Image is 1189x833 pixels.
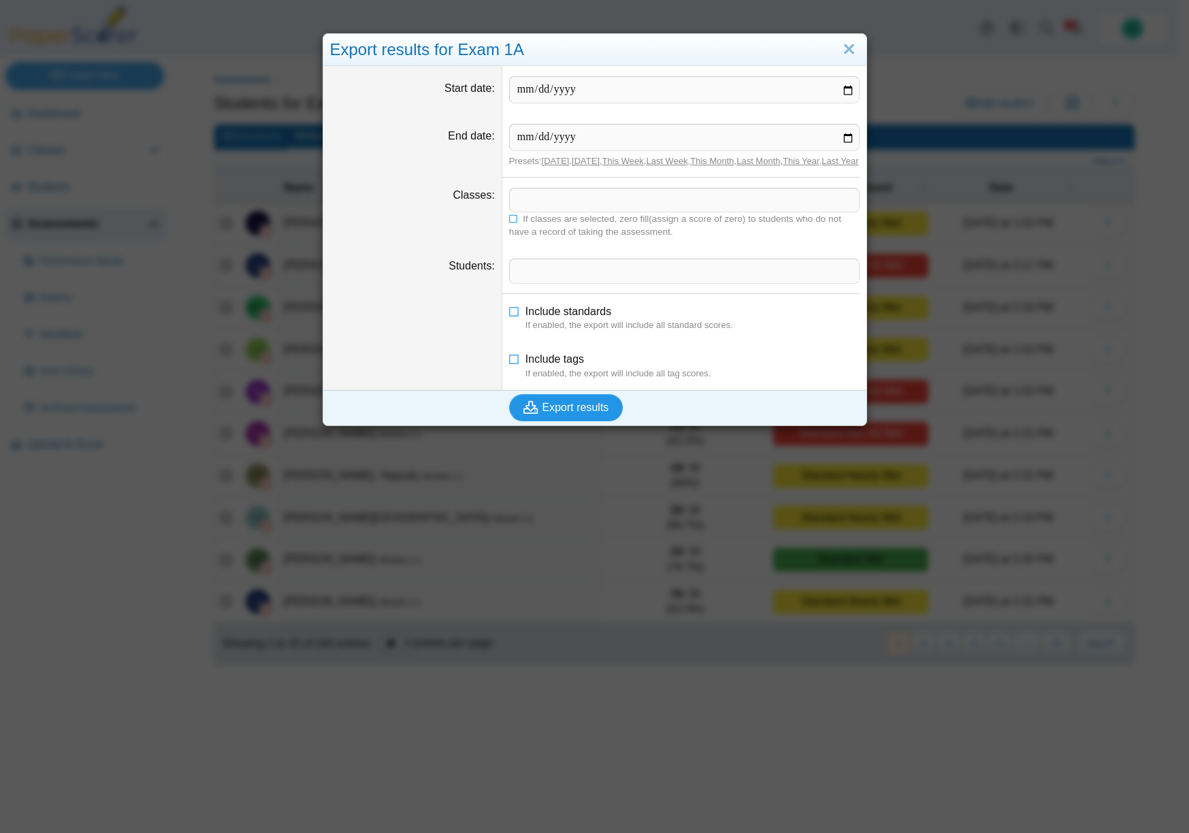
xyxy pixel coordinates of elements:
[509,188,860,212] tags: ​
[736,156,780,166] a: Last Month
[323,34,866,66] div: Export results for Exam 1A
[509,214,841,237] span: If classes are selected, zero fill(assign a score of zero) to students who do not have a record o...
[453,189,494,201] label: Classes
[838,38,860,61] a: Close
[444,82,495,94] label: Start date
[821,156,858,166] a: Last Year
[509,259,860,283] tags: ​
[602,156,644,166] a: This Week
[525,367,860,380] dfn: If enabled, the export will include all tag scores.
[509,394,623,421] button: Export results
[572,156,600,166] a: [DATE]
[525,353,584,365] span: Include tags
[509,155,860,167] div: Presets: , , , , , , ,
[525,306,611,317] span: Include standards
[542,402,609,413] span: Export results
[646,156,687,166] a: Last Week
[525,319,860,331] dfn: If enabled, the export will include all standard scores.
[783,156,819,166] a: This Year
[449,260,495,272] label: Students
[690,156,734,166] a: This Month
[448,130,495,142] label: End date
[542,156,570,166] a: [DATE]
